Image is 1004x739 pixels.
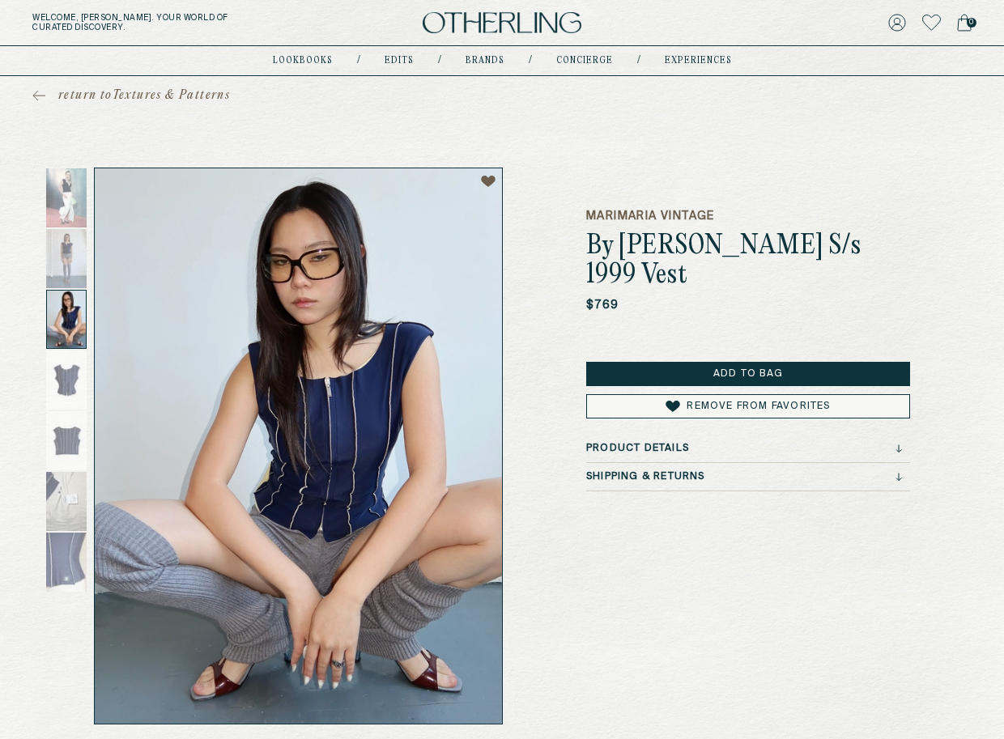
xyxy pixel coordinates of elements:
button: Add to Bag [586,362,910,386]
img: Thumbnail 2 [46,229,87,288]
h3: Product Details [586,443,689,454]
h5: Marimaria Vintage [586,208,910,224]
img: Thumbnail 1 [46,168,87,227]
button: Remove from Favorites [586,394,910,418]
a: Edits [385,57,414,65]
a: return toTextures & Patterns [32,87,230,104]
img: logo [423,12,581,34]
img: Thumbnail 5 [46,411,87,470]
h1: By [PERSON_NAME] S/s 1999 Vest [586,232,910,291]
img: Thumbnail 4 [46,350,87,410]
a: 0 [957,11,972,34]
div: / [529,54,532,67]
a: concierge [556,57,613,65]
span: return to Textures & Patterns [58,87,230,104]
p: $769 [586,297,619,313]
div: / [357,54,360,67]
img: Thumbnail 7 [46,533,87,592]
a: Brands [466,57,504,65]
img: By Karl Lagerfeld S/S 1999 Vest [95,168,502,724]
h3: Shipping & Returns [586,471,705,482]
span: Remove from Favorites [687,401,830,411]
div: / [637,54,640,67]
img: Thumbnail 6 [46,472,87,531]
h5: Welcome, [PERSON_NAME] . Your world of curated discovery. [32,13,314,32]
a: lookbooks [273,57,333,65]
div: / [438,54,441,67]
span: 0 [967,18,976,28]
a: experiences [665,57,732,65]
